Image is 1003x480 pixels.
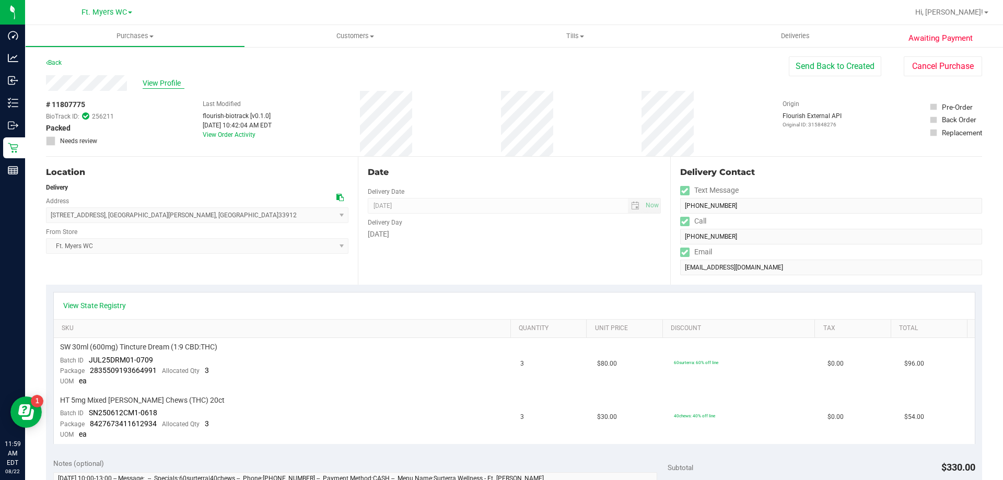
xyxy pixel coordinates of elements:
span: $96.00 [904,359,924,369]
span: Needs review [60,136,97,146]
span: 3 [520,359,524,369]
span: In Sync [82,111,89,121]
div: Pre-Order [942,102,973,112]
a: Total [899,324,963,333]
iframe: Resource center [10,396,42,428]
span: JUL25DRM01-0709 [89,356,153,364]
a: Customers [245,25,465,47]
span: SW 30ml (600mg) Tincture Dream (1:9 CBD:THC) [60,342,217,352]
a: Tax [823,324,887,333]
label: Email [680,244,712,260]
span: Notes (optional) [53,459,104,467]
a: Tills [465,25,685,47]
span: 3 [205,366,209,374]
span: Purchases [26,31,244,41]
span: $54.00 [904,412,924,422]
span: SN250612CM1-0618 [89,408,157,417]
span: Hi, [PERSON_NAME]! [915,8,983,16]
span: $0.00 [827,412,844,422]
span: 256211 [92,112,114,121]
label: Origin [783,99,799,109]
span: 60surterra: 60% off line [674,360,718,365]
span: Batch ID [60,357,84,364]
span: UOM [60,378,74,385]
a: View State Registry [63,300,126,311]
label: Last Modified [203,99,241,109]
span: Subtotal [668,463,693,472]
label: Address [46,196,69,206]
span: Batch ID [60,409,84,417]
a: Discount [671,324,811,333]
div: Replacement [942,127,982,138]
span: 3 [205,419,209,428]
div: Date [368,166,660,179]
a: View Order Activity [203,131,255,138]
a: Unit Price [595,324,659,333]
inline-svg: Inbound [8,75,18,86]
inline-svg: Reports [8,165,18,175]
span: # 11807775 [46,99,85,110]
div: flourish-biotrack [v0.1.0] [203,111,272,121]
span: Deliveries [767,31,824,41]
span: Packed [46,123,71,134]
a: Quantity [519,324,582,333]
label: Delivery Day [368,218,402,227]
span: 2835509193664991 [90,366,157,374]
div: [DATE] [368,229,660,240]
span: View Profile [143,78,184,89]
span: HT 5mg Mixed [PERSON_NAME] Chews (THC) 20ct [60,395,225,405]
input: Format: (999) 999-9999 [680,229,982,244]
span: $80.00 [597,359,617,369]
inline-svg: Inventory [8,98,18,108]
p: 08/22 [5,467,20,475]
span: $0.00 [827,359,844,369]
span: 8427673411612934 [90,419,157,428]
a: Deliveries [685,25,905,47]
div: Location [46,166,348,179]
span: ea [79,430,87,438]
div: Delivery Contact [680,166,982,179]
button: Send Back to Created [789,56,881,76]
div: Copy address to clipboard [336,192,344,203]
span: $330.00 [941,462,975,473]
p: 11:59 AM EDT [5,439,20,467]
label: From Store [46,227,77,237]
span: Allocated Qty [162,367,200,374]
iframe: Resource center unread badge [31,395,43,407]
span: Tills [465,31,684,41]
inline-svg: Outbound [8,120,18,131]
span: Awaiting Payment [908,32,973,44]
span: 3 [520,412,524,422]
label: Delivery Date [368,187,404,196]
a: Purchases [25,25,245,47]
div: Back Order [942,114,976,125]
span: Customers [246,31,464,41]
span: 40chews: 40% off line [674,413,715,418]
span: UOM [60,431,74,438]
p: Original ID: 315848276 [783,121,842,128]
a: SKU [62,324,506,333]
strong: Delivery [46,184,68,191]
span: ea [79,377,87,385]
inline-svg: Retail [8,143,18,153]
span: Package [60,367,85,374]
inline-svg: Dashboard [8,30,18,41]
button: Cancel Purchase [904,56,982,76]
span: Ft. Myers WC [81,8,127,17]
div: Flourish External API [783,111,842,128]
inline-svg: Analytics [8,53,18,63]
span: Package [60,420,85,428]
div: [DATE] 10:42:04 AM EDT [203,121,272,130]
span: BioTrack ID: [46,112,79,121]
span: Allocated Qty [162,420,200,428]
input: Format: (999) 999-9999 [680,198,982,214]
label: Call [680,214,706,229]
label: Text Message [680,183,739,198]
span: $30.00 [597,412,617,422]
a: Back [46,59,62,66]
